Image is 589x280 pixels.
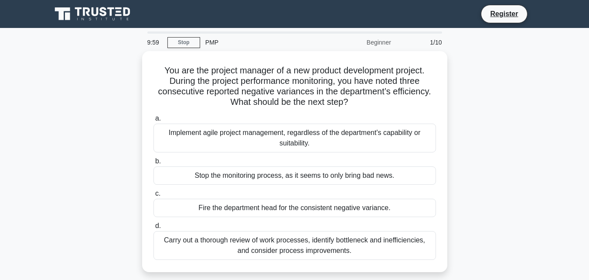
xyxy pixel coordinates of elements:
a: Stop [167,37,200,48]
a: Register [485,8,523,19]
div: PMP [200,34,320,51]
div: Stop the monitoring process, as it seems to only bring bad news. [153,166,436,185]
span: a. [155,114,161,122]
div: Carry out a thorough review of work processes, identify bottleneck and inefficiencies, and consid... [153,231,436,260]
div: Beginner [320,34,396,51]
h5: You are the project manager of a new product development project. During the project performance ... [153,65,437,108]
span: b. [155,157,161,165]
span: c. [155,190,160,197]
div: 9:59 [142,34,167,51]
div: 1/10 [396,34,447,51]
div: Fire the department head for the consistent negative variance. [153,199,436,217]
div: Implement agile project management, regardless of the department's capability or suitability. [153,124,436,152]
span: d. [155,222,161,229]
